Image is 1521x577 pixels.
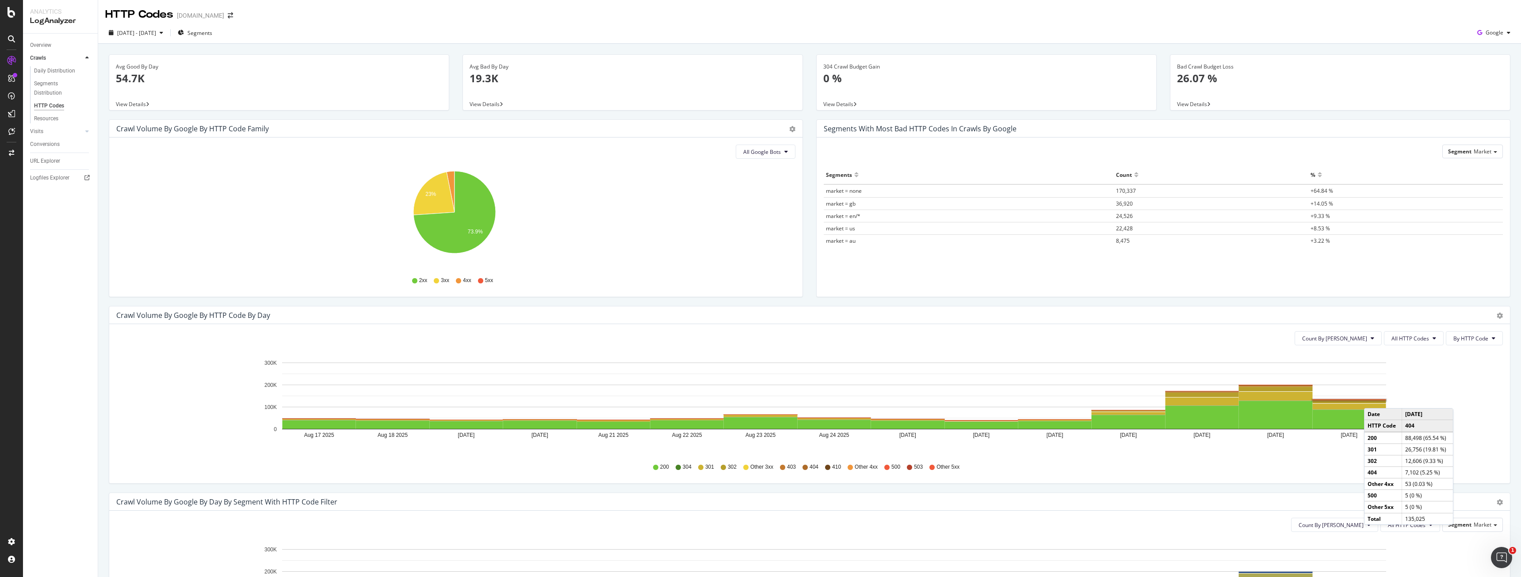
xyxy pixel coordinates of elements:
td: Total [1364,513,1402,524]
text: 73.9% [468,229,483,235]
td: 135,025 [1402,513,1453,524]
a: Segments Distribution [34,79,92,98]
text: [DATE] [1341,432,1357,438]
div: LogAnalyzer [30,16,91,26]
span: +64.84 % [1311,187,1333,195]
a: Overview [30,41,92,50]
div: 304 Crawl Budget Gain [823,63,1150,71]
text: Aug 22 2025 [672,432,702,438]
text: 200K [264,382,277,388]
div: Segments Distribution [34,79,83,98]
text: [DATE] [1267,432,1284,438]
span: 404 [810,463,818,471]
div: A chart. [116,166,792,268]
span: 1 [1509,547,1516,554]
button: All HTTP Codes [1384,331,1444,345]
span: [DATE] - [DATE] [117,29,156,37]
p: 0 % [823,71,1150,86]
td: 200 [1364,432,1402,444]
span: Other 3xx [750,463,773,471]
iframe: Intercom live chat [1491,547,1512,568]
span: 403 [787,463,796,471]
div: Segments with most bad HTTP codes in Crawls by google [824,124,1017,133]
p: 54.7K [116,71,442,86]
div: Conversions [30,140,60,149]
span: View Details [1177,100,1207,108]
div: URL Explorer [30,157,60,166]
div: Count [1116,168,1132,182]
span: 304 [683,463,692,471]
td: Date [1364,409,1402,420]
text: [DATE] [1047,432,1063,438]
span: 4xx [463,277,471,284]
span: 24,526 [1116,212,1133,220]
div: HTTP Codes [105,7,173,22]
text: [DATE] [531,432,548,438]
text: Aug 24 2025 [819,432,849,438]
span: Segment [1448,521,1471,528]
p: 19.3K [470,71,796,86]
span: View Details [470,100,500,108]
span: Market [1474,521,1491,528]
span: market = au [826,237,856,245]
button: Segments [174,26,216,40]
td: HTTP Code [1364,420,1402,432]
text: [DATE] [899,432,916,438]
div: Resources [34,114,58,123]
span: +14.05 % [1311,200,1333,207]
span: All HTTP Codes [1391,335,1429,342]
text: 0 [274,426,277,432]
td: [DATE] [1402,409,1453,420]
span: +3.22 % [1311,237,1330,245]
div: Segments [826,168,852,182]
span: 3xx [441,277,449,284]
span: market = us [826,225,855,232]
td: 7,102 (5.25 %) [1402,466,1453,478]
text: 23% [425,191,436,197]
div: Bad Crawl Budget Loss [1177,63,1503,71]
span: 170,337 [1116,187,1136,195]
a: Resources [34,114,92,123]
a: Visits [30,127,83,136]
span: All Google Bots [743,148,781,156]
span: 410 [832,463,841,471]
div: % [1311,168,1315,182]
div: arrow-right-arrow-left [228,12,233,19]
td: 500 [1364,490,1402,501]
span: 503 [914,463,923,471]
span: 22,428 [1116,225,1133,232]
td: 5 (0 %) [1402,490,1453,501]
a: Logfiles Explorer [30,173,92,183]
span: Other 5xx [936,463,959,471]
div: Crawls [30,53,46,63]
td: 12,606 (9.33 %) [1402,455,1453,466]
text: 300K [264,360,277,366]
td: 88,498 (65.54 %) [1402,432,1453,444]
div: Logfiles Explorer [30,173,69,183]
text: 100K [264,404,277,410]
div: Crawl Volume by google by HTTP Code by Day [116,311,270,320]
span: +8.53 % [1311,225,1330,232]
div: Crawl Volume by google by Day by Segment with HTTP Code Filter [116,497,337,506]
div: A chart. [116,352,1496,455]
button: All HTTP Codes [1380,518,1440,532]
span: Segment [1448,148,1471,155]
div: Daily Distribution [34,66,75,76]
span: View Details [116,100,146,108]
div: Avg Bad By Day [470,63,796,71]
button: Count By [PERSON_NAME] [1295,331,1382,345]
td: 26,756 (19.81 %) [1402,443,1453,455]
text: 300K [264,546,277,553]
span: View Details [823,100,853,108]
span: 5xx [485,277,493,284]
td: Other 4xx [1364,478,1402,490]
span: Market [1474,148,1491,155]
td: 53 (0.03 %) [1402,478,1453,490]
td: 5 (0 %) [1402,501,1453,513]
div: Analytics [30,7,91,16]
span: By HTTP Code [1453,335,1488,342]
span: Count By Day [1302,335,1367,342]
div: HTTP Codes [34,101,64,111]
text: Aug 23 2025 [745,432,776,438]
span: +9.33 % [1311,212,1330,220]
